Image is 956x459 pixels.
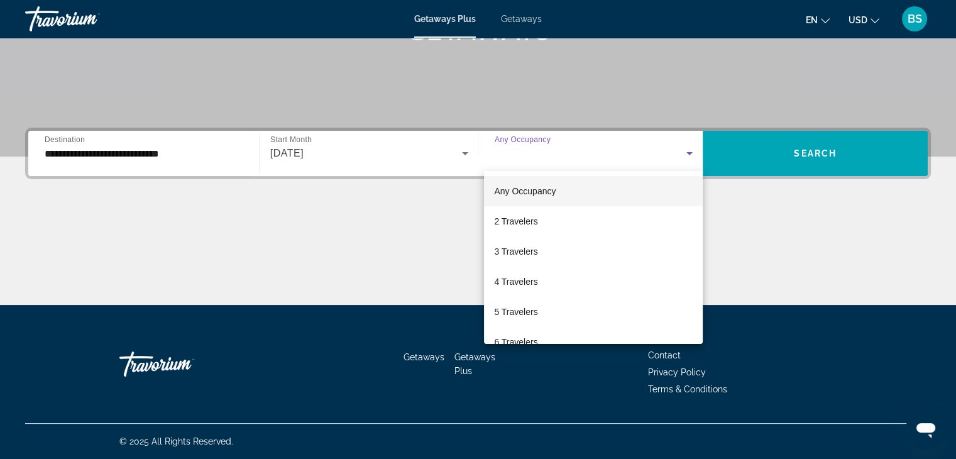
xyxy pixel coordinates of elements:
span: 3 Travelers [494,244,537,259]
span: 5 Travelers [494,304,537,319]
span: 2 Travelers [494,214,537,229]
span: 4 Travelers [494,274,537,289]
span: Any Occupancy [494,186,556,196]
iframe: Button to launch messaging window [906,409,946,449]
span: 6 Travelers [494,335,537,350]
